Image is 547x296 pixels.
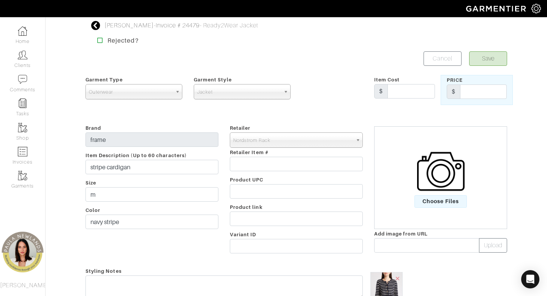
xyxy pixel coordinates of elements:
[447,77,463,83] span: Price
[395,273,401,283] span: ×
[18,147,27,156] img: orders-icon-0abe47150d42831381b5fb84f609e132dff9fe21cb692f30cb5eec754e2cba89.png
[18,26,27,36] img: dashboard-icon-dbcd8f5a0b271acd01030246c82b418ddd0df26cd7fceb0bd07c9910d44c42f6.png
[85,266,122,277] span: Styling Notes
[18,123,27,132] img: garments-icon-b7da505a4dc4fd61783c78ac3ca0ef83fa9d6f193b1c9dc38574b1d14d53ca28.png
[85,125,101,131] span: Brand
[18,50,27,60] img: clients-icon-6bae9207a08558b7cb47a8932f037763ab4055f8c8b6bfacd5dc20c3e0201464.png
[104,22,154,29] a: [PERSON_NAME]
[374,77,400,83] span: Item Cost
[197,84,280,100] span: Jacket
[414,195,467,208] span: Choose Files
[230,204,262,210] span: Product link
[104,21,258,30] div: - - Ready2Wear Jacket
[89,84,172,100] span: Outerwear
[374,231,428,237] span: Add image from URL
[230,125,250,131] span: Retailer
[85,180,96,186] span: Size
[417,148,465,195] img: camera-icon-fc4d3dba96d4bd47ec8a31cd2c90eca330c9151d3c012df1ec2579f4b5ff7bac.png
[18,75,27,84] img: comment-icon-a0a6a9ef722e966f86d9cbdc48e553b5cf19dbc54f86b18d962a5391bc8f6eb6.png
[469,51,507,66] button: Save
[18,171,27,180] img: garments-icon-b7da505a4dc4fd61783c78ac3ca0ef83fa9d6f193b1c9dc38574b1d14d53ca28.png
[194,77,232,83] span: Garment Style
[230,150,269,155] span: Retailer Item #
[85,153,187,158] span: Item Description (Up to 60 characters)
[531,4,541,13] img: gear-icon-white-bd11855cb880d31180b6d7d6211b90ccbf57a29d726f0c71d8c61bd08dd39cc2.png
[230,177,264,183] span: Product UPC
[18,99,27,108] img: reminder-icon-8004d30b9f0a5d33ae49ab947aed9ed385cf756f9e5892f1edd6e32f2345188e.png
[233,133,353,148] span: Nordstrom Rack
[462,2,531,15] img: garmentier-logo-header-white-b43fb05a5012e4ada735d5af1a66efaba907eab6374d6393d1fbf88cb4ef424d.png
[85,77,123,83] span: Garment Type
[424,51,462,66] a: Cancel
[230,232,256,237] span: Variant ID
[374,84,388,99] div: $
[479,238,507,253] button: Upload
[156,22,200,29] a: Invoice # 24479
[85,207,100,213] span: Color
[521,270,539,288] div: Open Intercom Messenger
[108,37,138,44] strong: Rejected?
[447,84,460,99] div: $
